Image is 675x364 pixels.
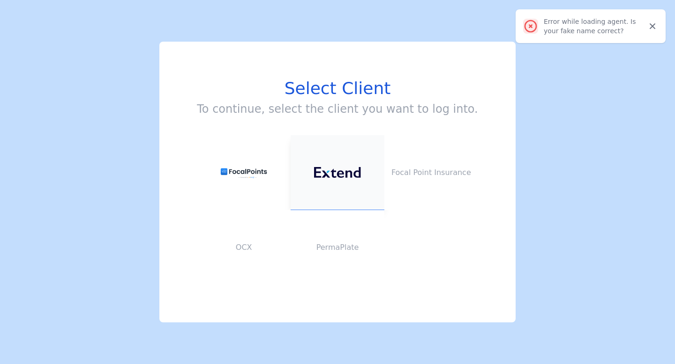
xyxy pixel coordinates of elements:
[544,17,645,36] div: Error while loading agent. Is your fake name correct?
[197,102,478,116] h3: To continue, select the client you want to log into.
[197,79,478,98] h1: Select Client
[291,210,384,285] button: PermaPlate
[384,167,478,178] p: Focal Point Insurance
[291,242,384,253] p: PermaPlate
[645,19,660,34] button: Close
[384,135,478,210] button: Focal Point Insurance
[197,242,291,253] p: OCX
[197,210,291,285] button: OCX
